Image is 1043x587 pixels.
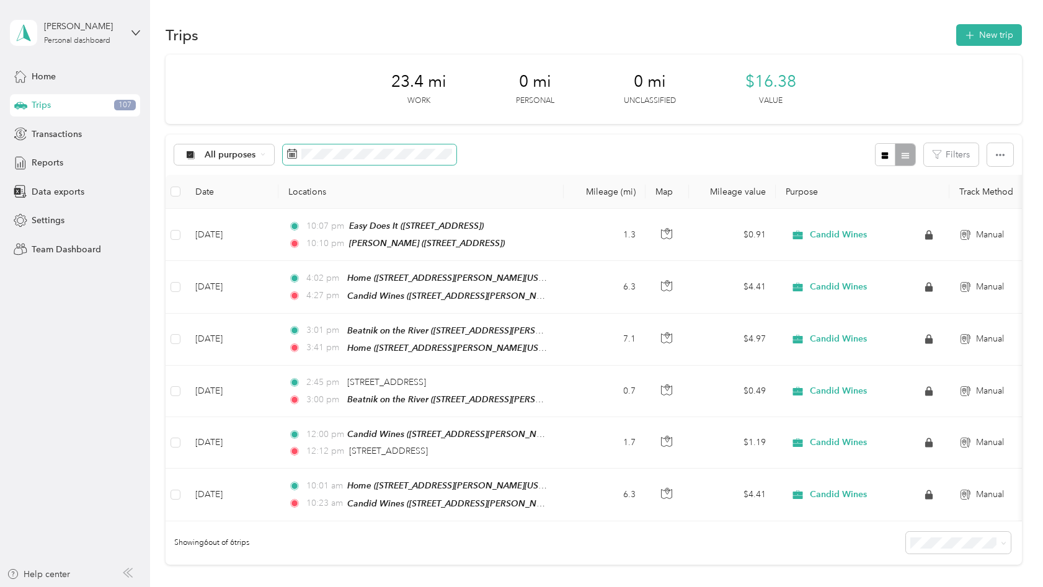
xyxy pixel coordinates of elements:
[32,243,101,256] span: Team Dashboard
[114,100,136,111] span: 107
[185,469,278,521] td: [DATE]
[347,343,570,353] span: Home ([STREET_ADDRESS][PERSON_NAME][US_STATE])
[976,228,1004,242] span: Manual
[44,20,122,33] div: [PERSON_NAME]
[32,185,84,198] span: Data exports
[306,289,342,302] span: 4:27 pm
[306,428,342,441] span: 12:00 pm
[776,175,949,209] th: Purpose
[624,95,676,107] p: Unclassified
[634,72,666,92] span: 0 mi
[564,417,646,469] td: 1.7
[32,214,64,227] span: Settings
[32,99,51,112] span: Trips
[347,273,570,283] span: Home ([STREET_ADDRESS][PERSON_NAME][US_STATE])
[407,95,430,107] p: Work
[519,72,551,92] span: 0 mi
[349,221,484,231] span: Easy Does It ([STREET_ADDRESS])
[810,333,867,345] span: Candid Wines
[32,128,82,141] span: Transactions
[306,444,344,458] span: 12:12 pm
[32,70,56,83] span: Home
[185,209,278,261] td: [DATE]
[185,366,278,417] td: [DATE]
[185,417,278,469] td: [DATE]
[956,24,1022,46] button: New trip
[185,314,278,366] td: [DATE]
[306,479,342,493] span: 10:01 am
[689,417,776,469] td: $1.19
[306,497,342,510] span: 10:23 am
[976,436,1004,449] span: Manual
[347,291,560,301] span: Candid Wines ([STREET_ADDRESS][PERSON_NAME])
[347,480,570,491] span: Home ([STREET_ADDRESS][PERSON_NAME][US_STATE])
[646,175,689,209] th: Map
[564,366,646,417] td: 0.7
[347,498,560,509] span: Candid Wines ([STREET_ADDRESS][PERSON_NAME])
[974,518,1043,587] iframe: Everlance-gr Chat Button Frame
[278,175,564,209] th: Locations
[810,437,867,448] span: Candid Wines
[306,271,342,285] span: 4:02 pm
[306,393,342,407] span: 3:00 pm
[347,429,560,439] span: Candid Wines ([STREET_ADDRESS][PERSON_NAME])
[347,325,584,336] span: Beatnik on the River ([STREET_ADDRESS][PERSON_NAME])
[976,384,1004,398] span: Manual
[349,446,428,456] span: [STREET_ADDRESS]
[810,386,867,397] span: Candid Wines
[306,324,342,337] span: 3:01 pm
[349,238,505,248] span: [PERSON_NAME] ([STREET_ADDRESS])
[689,261,776,313] td: $4.41
[564,314,646,366] td: 7.1
[689,175,776,209] th: Mileage value
[185,261,278,313] td: [DATE]
[976,488,1004,501] span: Manual
[759,95,783,107] p: Value
[689,469,776,521] td: $4.41
[32,156,63,169] span: Reports
[44,37,110,45] div: Personal dashboard
[166,29,198,42] h1: Trips
[976,332,1004,346] span: Manual
[976,280,1004,294] span: Manual
[516,95,554,107] p: Personal
[306,341,342,355] span: 3:41 pm
[564,175,646,209] th: Mileage (mi)
[689,209,776,261] td: $0.91
[810,281,867,293] span: Candid Wines
[185,175,278,209] th: Date
[810,229,867,241] span: Candid Wines
[166,537,249,549] span: Showing 6 out of 6 trips
[924,143,979,166] button: Filters
[306,219,344,233] span: 10:07 pm
[745,72,796,92] span: $16.38
[347,377,426,387] span: [STREET_ADDRESS]
[306,376,342,389] span: 2:45 pm
[689,366,776,417] td: $0.49
[391,72,446,92] span: 23.4 mi
[564,261,646,313] td: 6.3
[564,469,646,521] td: 6.3
[949,175,1036,209] th: Track Method
[810,489,867,500] span: Candid Wines
[564,209,646,261] td: 1.3
[7,568,70,581] button: Help center
[347,394,584,405] span: Beatnik on the River ([STREET_ADDRESS][PERSON_NAME])
[205,151,256,159] span: All purposes
[306,237,344,250] span: 10:10 pm
[689,314,776,366] td: $4.97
